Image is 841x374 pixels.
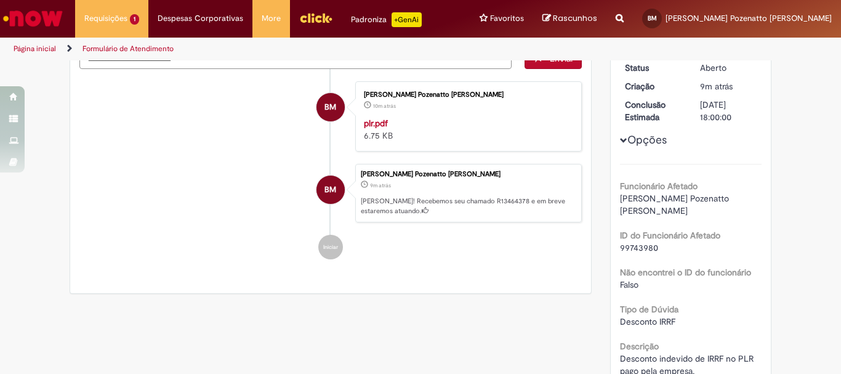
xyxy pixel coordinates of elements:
[620,304,678,315] b: Tipo de Dúvida
[316,93,345,121] div: Bruno Pozenatto Melo
[84,12,127,25] span: Requisições
[158,12,243,25] span: Despesas Corporativas
[542,13,597,25] a: Rascunhos
[364,117,569,142] div: 6.75 KB
[553,12,597,24] span: Rascunhos
[550,53,574,64] span: Enviar
[361,197,575,216] p: [PERSON_NAME]! Recebemos seu chamado R13464378 e em breve estaremos atuando.
[616,80,691,92] dt: Criação
[700,80,757,92] div: 30/08/2025 03:34:25
[490,12,524,25] span: Favoritos
[373,102,396,110] time: 30/08/2025 03:34:07
[370,182,391,189] span: 9m atrás
[700,81,733,92] span: 9m atrás
[1,6,65,31] img: ServiceNow
[700,99,757,123] div: [DATE] 18:00:00
[324,92,336,122] span: BM
[620,267,751,278] b: Não encontrei o ID do funcionário
[324,175,336,205] span: BM
[373,102,396,110] span: 10m atrás
[262,12,281,25] span: More
[14,44,56,54] a: Página inicial
[316,176,345,204] div: Bruno Pozenatto Melo
[620,316,675,327] span: Desconto IRRF
[392,12,422,27] p: +GenAi
[620,279,638,290] span: Falso
[700,62,757,74] div: Aberto
[620,181,698,192] b: Funcionário Afetado
[620,242,658,253] span: 99743980
[364,91,569,99] div: [PERSON_NAME] Pozenatto [PERSON_NAME]
[700,81,733,92] time: 30/08/2025 03:34:25
[666,13,832,23] span: [PERSON_NAME] Pozenatto [PERSON_NAME]
[620,230,720,241] b: ID do Funcionário Afetado
[82,44,174,54] a: Formulário de Atendimento
[351,12,422,27] div: Padroniza
[620,193,731,216] span: [PERSON_NAME] Pozenatto [PERSON_NAME]
[130,14,139,25] span: 1
[364,118,388,129] a: plr.pdf
[370,182,391,189] time: 30/08/2025 03:34:25
[648,14,657,22] span: BM
[79,69,582,272] ul: Histórico de tíquete
[79,164,582,223] li: Bruno Pozenatto Melo
[616,62,691,74] dt: Status
[361,171,575,178] div: [PERSON_NAME] Pozenatto [PERSON_NAME]
[616,99,691,123] dt: Conclusão Estimada
[299,9,332,27] img: click_logo_yellow_360x200.png
[620,341,659,352] b: Descrição
[9,38,552,60] ul: Trilhas de página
